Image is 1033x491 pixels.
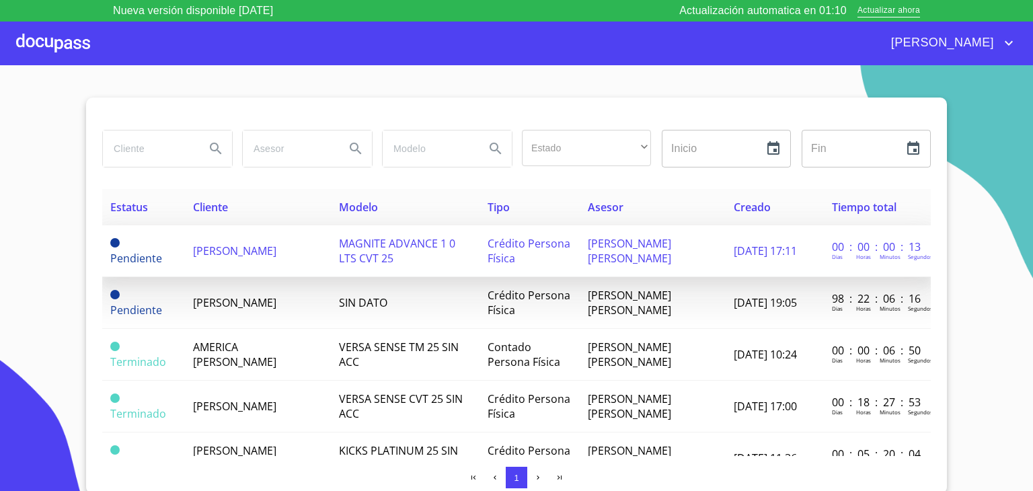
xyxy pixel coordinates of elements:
[113,3,273,19] p: Nueva versión disponible [DATE]
[110,238,120,248] span: Pendiente
[881,32,1001,54] span: [PERSON_NAME]
[880,305,901,312] p: Minutos
[832,408,843,416] p: Dias
[908,408,933,416] p: Segundos
[339,236,455,266] span: MAGNITE ADVANCE 1 0 LTS CVT 25
[193,340,276,369] span: AMERICA [PERSON_NAME]
[488,340,560,369] span: Contado Persona Física
[193,295,276,310] span: [PERSON_NAME]
[193,243,276,258] span: [PERSON_NAME]
[734,347,797,362] span: [DATE] 10:24
[857,4,920,18] span: Actualizar ahora
[880,356,901,364] p: Minutos
[856,253,871,260] p: Horas
[679,3,847,19] p: Actualización automatica en 01:10
[588,340,671,369] span: [PERSON_NAME] [PERSON_NAME]
[193,399,276,414] span: [PERSON_NAME]
[832,291,923,306] p: 98 : 22 : 06 : 16
[734,295,797,310] span: [DATE] 19:05
[339,200,378,215] span: Modelo
[339,340,459,369] span: VERSA SENSE TM 25 SIN ACC
[506,467,527,488] button: 1
[522,130,651,166] div: ​
[734,451,797,465] span: [DATE] 11:36
[880,253,901,260] p: Minutos
[110,303,162,317] span: Pendiente
[588,200,623,215] span: Asesor
[488,391,570,421] span: Crédito Persona Física
[243,130,334,167] input: search
[734,399,797,414] span: [DATE] 17:00
[832,253,843,260] p: Dias
[193,443,276,473] span: [PERSON_NAME] [PERSON_NAME]
[588,443,671,473] span: [PERSON_NAME] [PERSON_NAME]
[110,200,148,215] span: Estatus
[110,393,120,403] span: Terminado
[908,356,933,364] p: Segundos
[588,391,671,421] span: [PERSON_NAME] [PERSON_NAME]
[480,133,512,165] button: Search
[832,395,923,410] p: 00 : 18 : 27 : 53
[856,356,871,364] p: Horas
[340,133,372,165] button: Search
[832,239,923,254] p: 00 : 00 : 00 : 13
[488,443,570,473] span: Crédito Persona Física
[734,200,771,215] span: Creado
[110,445,120,455] span: Terminado
[339,295,387,310] span: SIN DATO
[832,305,843,312] p: Dias
[588,288,671,317] span: [PERSON_NAME] [PERSON_NAME]
[856,305,871,312] p: Horas
[110,406,166,421] span: Terminado
[339,443,458,473] span: KICKS PLATINUM 25 SIN ACC
[881,32,1017,54] button: account of current user
[488,288,570,317] span: Crédito Persona Física
[856,408,871,416] p: Horas
[832,343,923,358] p: 00 : 00 : 06 : 50
[110,251,162,266] span: Pendiente
[383,130,474,167] input: search
[832,200,896,215] span: Tiempo total
[588,236,671,266] span: [PERSON_NAME] [PERSON_NAME]
[110,342,120,351] span: Terminado
[488,200,510,215] span: Tipo
[908,305,933,312] p: Segundos
[488,236,570,266] span: Crédito Persona Física
[734,243,797,258] span: [DATE] 17:11
[339,391,463,421] span: VERSA SENSE CVT 25 SIN ACC
[514,473,519,483] span: 1
[832,447,923,461] p: 00 : 05 : 20 : 04
[110,290,120,299] span: Pendiente
[908,253,933,260] p: Segundos
[200,133,232,165] button: Search
[193,200,228,215] span: Cliente
[103,130,194,167] input: search
[110,354,166,369] span: Terminado
[832,356,843,364] p: Dias
[880,408,901,416] p: Minutos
